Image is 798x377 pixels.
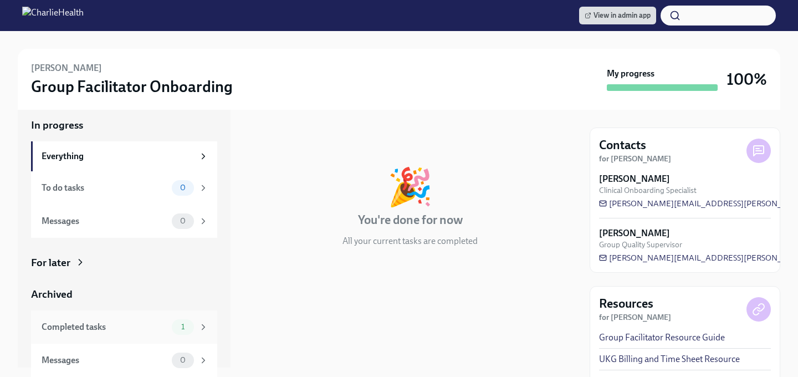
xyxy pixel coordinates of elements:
a: Everything [31,141,217,171]
h4: Resources [599,296,653,312]
a: Completed tasks1 [31,310,217,344]
div: For later [31,256,70,270]
h4: You're done for now [358,212,463,228]
div: In progress [244,128,296,142]
strong: [PERSON_NAME] [599,173,670,185]
h3: 100% [727,69,767,89]
a: Messages0 [31,344,217,377]
span: 0 [173,356,192,364]
strong: My progress [607,68,654,80]
span: Group Quality Supervisor [599,240,682,250]
div: To do tasks [42,182,167,194]
a: For later [31,256,217,270]
a: View in admin app [579,7,656,24]
div: Messages [42,354,167,366]
div: 🎉 [387,169,433,205]
strong: [PERSON_NAME] [599,227,670,240]
a: Messages0 [31,205,217,238]
span: View in admin app [585,10,651,21]
a: In progress [31,118,217,133]
span: Clinical Onboarding Specialist [599,185,697,196]
h6: [PERSON_NAME] [31,62,102,74]
h3: Group Facilitator Onboarding [31,77,233,96]
div: Everything [42,150,194,162]
span: 0 [173,184,192,192]
strong: for [PERSON_NAME] [599,154,671,164]
a: To do tasks0 [31,171,217,205]
span: 0 [173,217,192,225]
span: 1 [175,323,191,331]
a: UKG Billing and Time Sheet Resource [599,353,740,365]
p: All your current tasks are completed [342,235,478,247]
div: Completed tasks [42,321,167,333]
strong: for [PERSON_NAME] [599,313,671,322]
a: Group Facilitator Resource Guide [599,332,725,344]
img: CharlieHealth [22,7,84,24]
a: Archived [31,287,217,302]
div: Messages [42,215,167,227]
h4: Contacts [599,137,646,154]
